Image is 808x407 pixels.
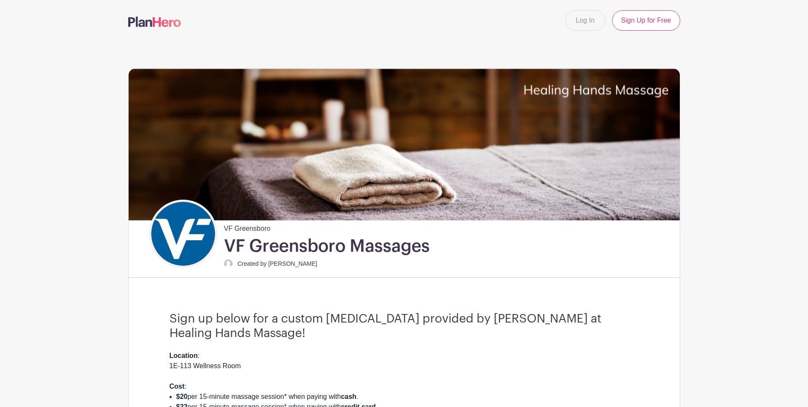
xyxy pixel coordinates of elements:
strong: Location [170,352,198,359]
h1: VF Greensboro Massages [224,235,430,257]
a: Log In [565,10,605,31]
a: Sign Up for Free [612,10,680,31]
small: Created by [PERSON_NAME] [238,260,318,267]
img: default-ce2991bfa6775e67f084385cd625a349d9dcbb7a52a09fb2fda1e96e2d18dcdb.png [224,259,233,268]
img: logo-507f7623f17ff9eddc593b1ce0a138ce2505c220e1c5a4e2b4648c50719b7d32.svg [128,17,181,27]
strong: Cost [170,383,185,390]
li: per 15-minute massage session* when paying with . [176,392,639,402]
span: VF Greensboro [224,220,270,234]
strong: cash [341,393,356,400]
h3: Sign up below for a custom [MEDICAL_DATA] provided by [PERSON_NAME] at Healing Hands Massage! [170,312,639,340]
strong: $20 [176,393,188,400]
img: VF_Icon_FullColor_CMYK-small.jpg [151,202,215,266]
div: : 1E-113 Wellness Room : [170,351,639,392]
img: Signup%20Massage.png [129,69,680,220]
